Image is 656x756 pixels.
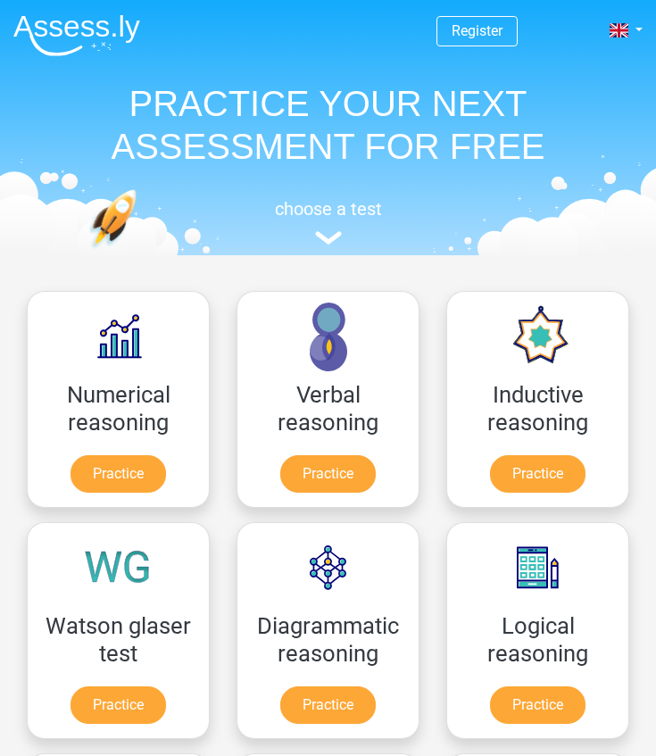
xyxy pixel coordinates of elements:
[13,198,643,220] h5: choose a test
[490,455,585,493] a: Practice
[13,14,140,56] img: Assessly
[71,455,166,493] a: Practice
[71,686,166,724] a: Practice
[315,231,342,245] img: assessment
[13,198,643,245] a: choose a test
[490,686,585,724] a: Practice
[280,455,376,493] a: Practice
[13,82,643,168] h1: PRACTICE YOUR NEXT ASSESSMENT FOR FREE
[452,22,502,39] a: Register
[89,189,190,313] img: practice
[280,686,376,724] a: Practice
